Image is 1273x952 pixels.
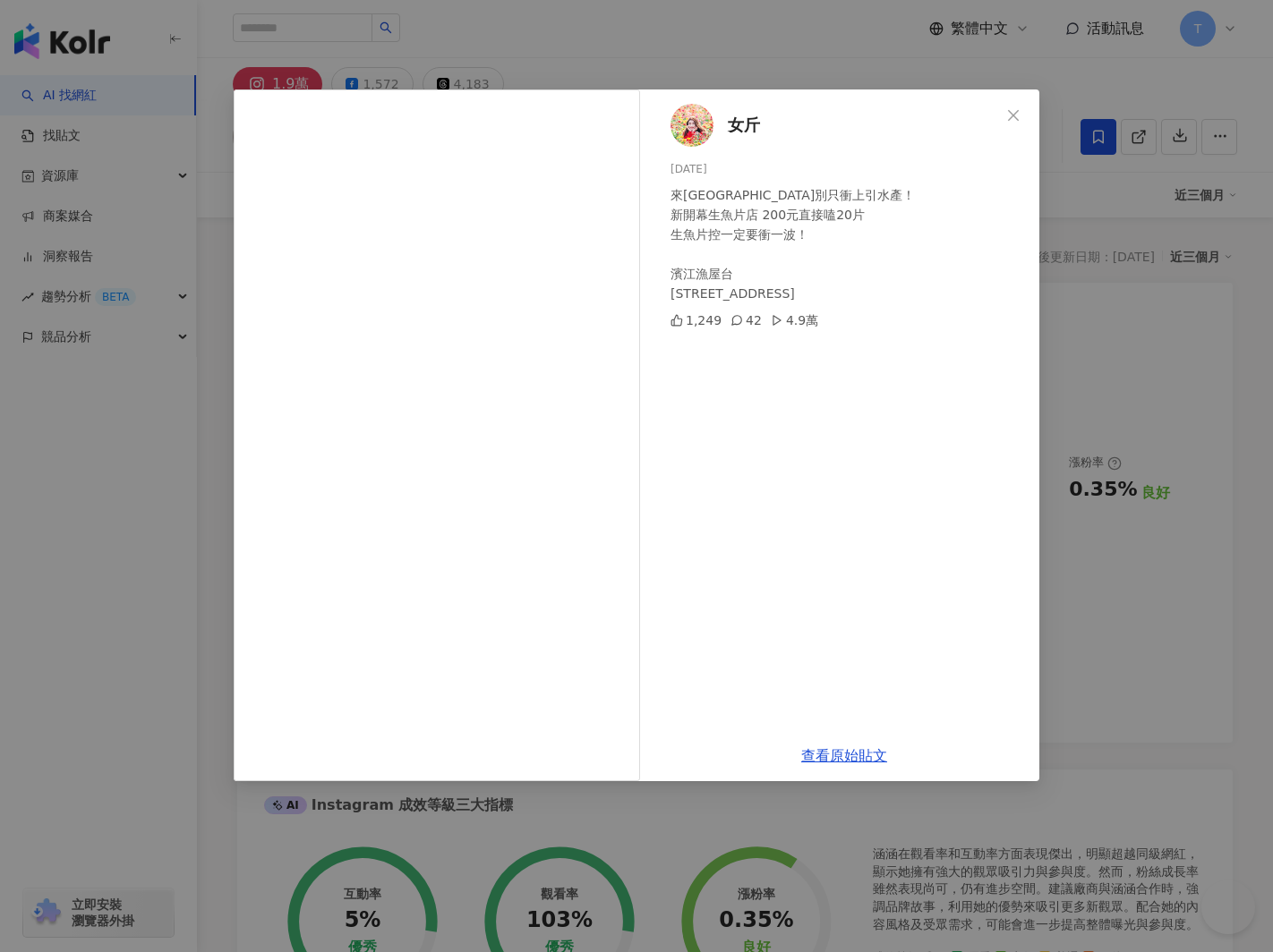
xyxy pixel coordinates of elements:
[801,747,887,764] a: 查看原始貼文
[730,310,762,330] div: 42
[671,185,1025,303] div: 來[GEOGRAPHIC_DATA]別只衝上引水產！ 新開幕生魚片店 200元直接嗑20片 生魚片控一定要衝一波！ 濱江漁屋台 [STREET_ADDRESS]
[671,161,1025,178] div: [DATE]
[771,310,818,330] div: 4.9萬
[728,113,760,138] span: 女斤
[671,310,722,330] div: 1,249
[671,104,713,147] img: KOL Avatar
[1006,108,1021,123] span: close
[995,98,1031,133] button: Close
[671,104,1000,147] a: KOL Avatar女斤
